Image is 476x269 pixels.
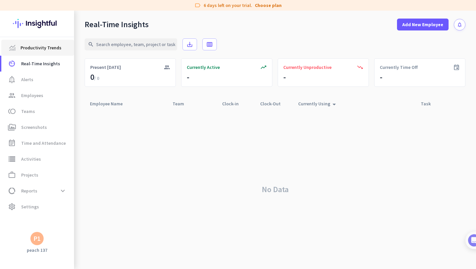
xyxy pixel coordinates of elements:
i: trending_up [260,64,267,71]
i: group [164,64,170,71]
div: - [380,72,382,82]
div: Clock-in [222,99,247,108]
i: storage [8,155,16,163]
i: event_note [8,139,16,147]
i: settings [8,203,16,211]
i: notifications [457,22,462,27]
a: Choose plan [255,2,282,9]
div: Clock-Out [260,99,289,108]
span: Present [DATE] [90,64,121,71]
a: menu-itemProductivity Trends [1,40,74,56]
div: 0 [90,72,99,82]
a: data_usageReportsexpand_more [1,183,74,199]
a: settingsSettings [1,199,74,215]
div: - [187,72,189,82]
i: toll [8,107,16,115]
div: P1 [33,235,41,242]
span: Real-Time Insights [21,60,60,68]
div: No Data [85,110,465,269]
span: Teams [21,107,35,115]
span: Employees [21,91,43,99]
i: work_outline [8,171,16,179]
span: Settings [21,203,39,211]
i: calendar_view_week [206,41,213,48]
a: notification_importantAlerts [1,72,74,87]
input: Search employee, team, project or task [85,38,177,50]
i: group [8,91,16,99]
div: - [283,72,286,82]
span: Time and Attendance [21,139,66,147]
i: trending_down [357,64,363,71]
i: search [88,41,94,47]
div: Real-Time Insights [85,20,149,29]
span: / 0 [94,75,99,81]
span: Alerts [21,76,33,83]
i: arrow_drop_up [330,100,338,108]
i: perm_media [8,123,16,131]
button: save_alt [182,38,197,50]
span: Add New Employee [402,21,443,28]
div: Team [173,99,192,108]
i: notification_important [8,76,16,83]
i: save_alt [186,41,193,48]
button: expand_more [57,185,69,197]
a: groupEmployees [1,87,74,103]
a: work_outlineProjects [1,167,74,183]
img: menu-item [9,45,15,51]
img: Insightful logo [13,11,61,36]
a: event_noteTime and Attendance [1,135,74,151]
i: event [453,64,460,71]
span: Screenshots [21,123,47,131]
a: storageActivities [1,151,74,167]
button: notifications [454,19,465,30]
a: perm_mediaScreenshots [1,119,74,135]
div: Currently Using [298,99,338,108]
button: Add New Employee [397,19,449,30]
div: Task [421,99,439,108]
span: Reports [21,187,37,195]
span: Activities [21,155,41,163]
div: Employee Name [90,99,131,108]
i: av_timer [8,60,16,68]
span: Currently Time Off [380,64,418,71]
span: Currently Active [187,64,220,71]
i: label [194,2,201,9]
span: Productivity Trends [20,44,61,52]
a: av_timerReal-Time Insights [1,56,74,72]
i: data_usage [8,187,16,195]
span: Currently Unproductive [283,64,332,71]
span: Projects [21,171,38,179]
button: calendar_view_week [202,38,217,50]
a: tollTeams [1,103,74,119]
